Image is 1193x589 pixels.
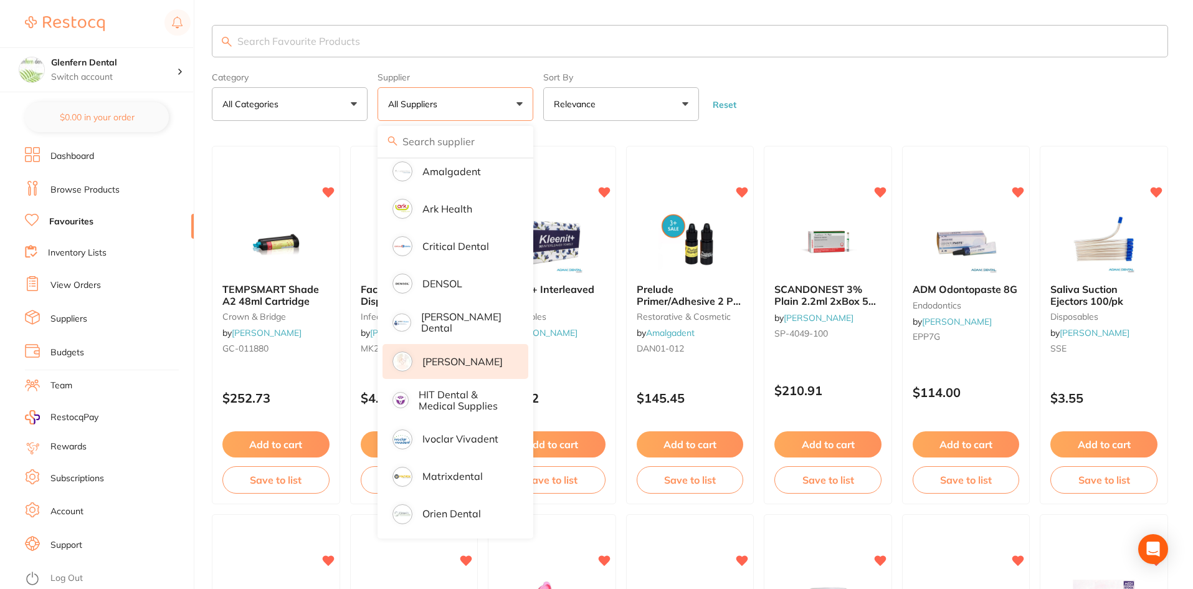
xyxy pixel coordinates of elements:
button: Add to cart [637,431,744,457]
button: Save to list [774,466,882,494]
p: $3.55 [1050,391,1157,405]
a: [PERSON_NAME] [1060,327,1129,338]
button: Add to cart [913,431,1020,457]
span: Face Masks Disposable Ear Loop [361,283,457,307]
label: Category [212,72,368,82]
p: [PERSON_NAME] [422,356,503,367]
p: $114.00 [913,385,1020,400]
span: Prelude Primer/Adhesive 2 Pk (5 ml each) [637,283,741,318]
img: Erskine Dental [394,315,409,330]
p: Matrixdental [422,471,483,482]
a: Budgets [50,347,84,359]
img: ADM Odontopaste 8G [926,211,1007,274]
b: ADM Odontopaste 8G [913,284,1020,295]
span: by [361,327,440,338]
img: SCANDONEST 3% Plain 2.2ml 2xBox 50 Light Green label [787,211,868,274]
img: Prelude Primer/Adhesive 2 Pk (5 ml each) [649,211,730,274]
img: Henry Schein Halas [394,353,411,370]
span: Kleenit+ Interleaved Towels [498,283,594,307]
a: Rewards [50,441,87,453]
button: Relevance [543,87,699,121]
a: View Orders [50,279,101,292]
a: Subscriptions [50,472,104,485]
img: TEMPSMART Shade A2 48ml Cartridge [235,211,316,274]
img: HIT Dental & Medical Supplies [394,394,407,406]
button: $0.00 in your order [25,102,169,132]
input: Search supplier [378,126,533,157]
img: Saliva Suction Ejectors 100/pk [1063,211,1144,274]
span: ADM Odontopaste 8G [913,283,1017,295]
p: Amalgadent [422,166,481,177]
p: $145.45 [637,391,744,405]
a: Browse Products [50,184,120,196]
b: Face Masks Disposable Ear Loop [361,284,468,307]
p: HIT Dental & Medical Supplies [419,389,511,412]
div: Open Intercom Messenger [1138,534,1168,564]
button: Add to cart [222,431,330,457]
label: Sort By [543,72,699,82]
button: Save to list [222,466,330,494]
a: [PERSON_NAME] [784,312,853,323]
img: Glenfern Dental [19,57,44,82]
b: SCANDONEST 3% Plain 2.2ml 2xBox 50 Light Green label [774,284,882,307]
span: TEMPSMART Shade A2 48ml Cartridge [222,283,319,307]
span: SCANDONEST 3% Plain 2.2ml 2xBox 50 Light Green label [774,283,876,318]
a: Support [50,539,82,552]
b: TEMPSMART Shade A2 48ml Cartridge [222,284,330,307]
button: Save to list [637,466,744,494]
span: by [637,327,695,338]
p: [PERSON_NAME] Dental [421,311,511,334]
span: EPP7G [913,331,940,342]
span: by [222,327,302,338]
a: [PERSON_NAME] [370,327,440,338]
img: Ivoclar Vivadent [394,431,411,448]
span: RestocqPay [50,411,98,424]
button: Save to list [1050,466,1157,494]
img: Restocq Logo [25,16,105,31]
a: Account [50,505,83,518]
span: by [498,327,577,338]
img: Ark Health [394,201,411,217]
a: Restocq Logo [25,9,105,38]
img: Matrixdental [394,469,411,485]
span: Saliva Suction Ejectors 100/pk [1050,283,1123,307]
span: by [1050,327,1129,338]
p: $252.73 [222,391,330,405]
small: disposables [498,312,606,322]
p: All Suppliers [388,98,442,110]
span: SSE [1050,343,1067,354]
a: [PERSON_NAME] [232,327,302,338]
img: Face Masks Disposable Ear Loop [373,211,454,274]
span: by [774,312,853,323]
button: Add to cart [498,431,606,457]
a: Inventory Lists [48,247,107,259]
img: Orien dental [394,506,411,522]
small: crown & bridge [222,312,330,322]
a: RestocqPay [25,410,98,424]
button: Log Out [25,569,190,589]
small: restorative & cosmetic [637,312,744,322]
img: Kleenit+ Interleaved Towels [511,211,592,274]
button: Save to list [498,466,606,494]
button: Reset [709,99,740,110]
button: Add to cart [361,431,468,457]
small: disposables [1050,312,1157,322]
button: All Suppliers [378,87,533,121]
a: [PERSON_NAME] [508,327,577,338]
small: infection control [361,312,468,322]
p: DENSOL [422,278,462,289]
input: Search Favourite Products [212,25,1168,57]
small: endodontics [913,300,1020,310]
span: MK20 [361,343,384,354]
p: $210.91 [774,383,882,398]
b: Kleenit+ Interleaved Towels [498,284,606,307]
span: DAN01-012 [637,343,684,354]
p: Switch account [51,71,177,84]
a: Team [50,380,72,392]
button: Add to cart [774,431,882,457]
img: Amalgadent [394,163,411,180]
a: [PERSON_NAME] [922,316,992,327]
a: Suppliers [50,313,87,325]
b: Saliva Suction Ejectors 100/pk [1050,284,1157,307]
button: Save to list [913,466,1020,494]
